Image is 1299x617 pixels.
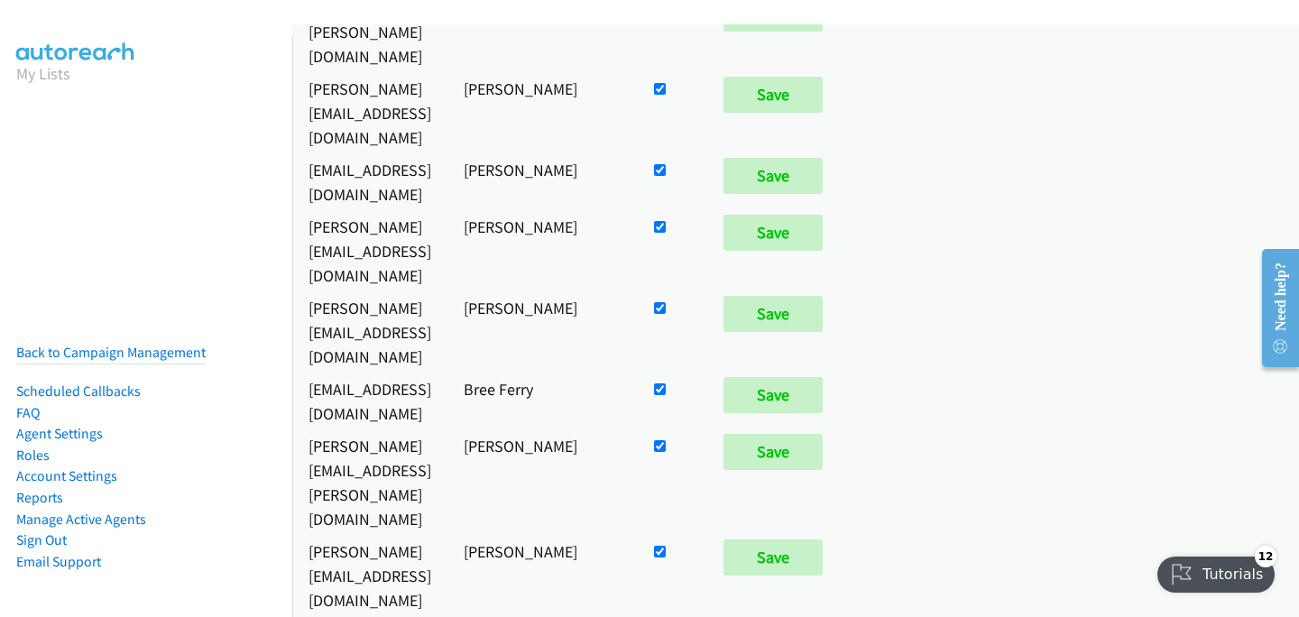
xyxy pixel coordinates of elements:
td: [EMAIL_ADDRESS][DOMAIN_NAME] [292,153,447,210]
td: [EMAIL_ADDRESS][DOMAIN_NAME] [292,373,447,429]
td: [PERSON_NAME] [447,210,634,291]
td: [PERSON_NAME] [447,535,634,616]
td: [PERSON_NAME] [447,153,634,210]
input: Save [723,377,823,413]
a: Back to Campaign Management [16,344,206,361]
iframe: Resource Center [1248,236,1299,380]
input: Save [723,215,823,251]
td: [PERSON_NAME][EMAIL_ADDRESS][DOMAIN_NAME] [292,535,447,616]
a: Scheduled Callbacks [16,382,141,400]
input: Save [723,434,823,470]
input: Save [723,158,823,194]
td: [PERSON_NAME] [447,291,634,373]
a: Agent Settings [16,425,103,442]
td: Bree Ferry [447,373,634,429]
td: [PERSON_NAME][EMAIL_ADDRESS][DOMAIN_NAME] [292,291,447,373]
a: Reports [16,489,63,506]
td: [PERSON_NAME][EMAIL_ADDRESS][DOMAIN_NAME] [292,210,447,291]
td: [PERSON_NAME][EMAIL_ADDRESS][PERSON_NAME][DOMAIN_NAME] [292,429,447,535]
input: Save [723,77,823,113]
td: [PERSON_NAME][EMAIL_ADDRESS][DOMAIN_NAME] [292,72,447,153]
input: Save [723,296,823,332]
a: Sign Out [16,531,67,548]
a: Manage Active Agents [16,511,146,528]
a: My Lists [16,63,70,84]
a: FAQ [16,404,40,421]
td: [PERSON_NAME] [447,72,634,153]
iframe: Checklist [1147,539,1285,603]
input: Save [723,539,823,576]
td: [PERSON_NAME] [447,429,634,535]
a: Roles [16,447,50,464]
a: Email Support [16,553,101,570]
a: Account Settings [16,467,117,484]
